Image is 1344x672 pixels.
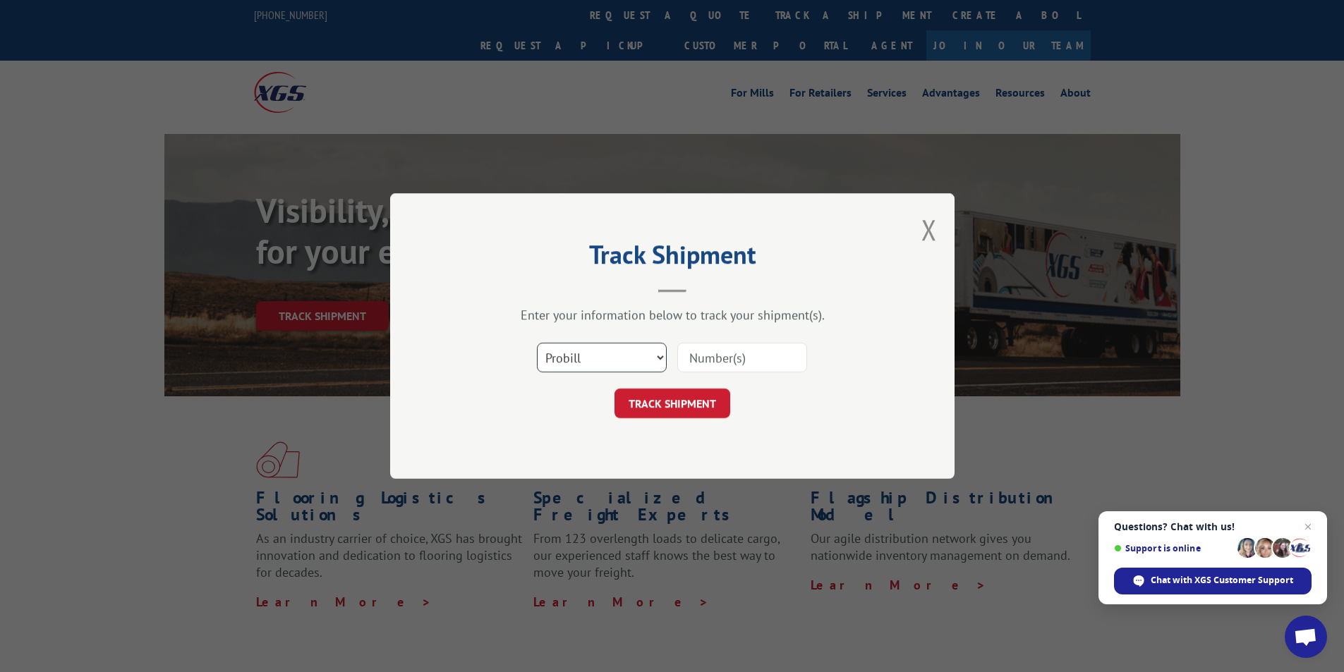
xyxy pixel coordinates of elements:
button: TRACK SHIPMENT [615,389,730,418]
div: Enter your information below to track your shipment(s). [461,307,884,323]
span: Close chat [1300,518,1316,535]
button: Close modal [921,211,937,248]
span: Chat with XGS Customer Support [1151,574,1293,587]
div: Chat with XGS Customer Support [1114,568,1312,594]
h2: Track Shipment [461,245,884,271]
div: Open chat [1285,616,1327,658]
span: Support is online [1114,543,1233,554]
input: Number(s) [677,343,807,372]
span: Questions? Chat with us! [1114,521,1312,532]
